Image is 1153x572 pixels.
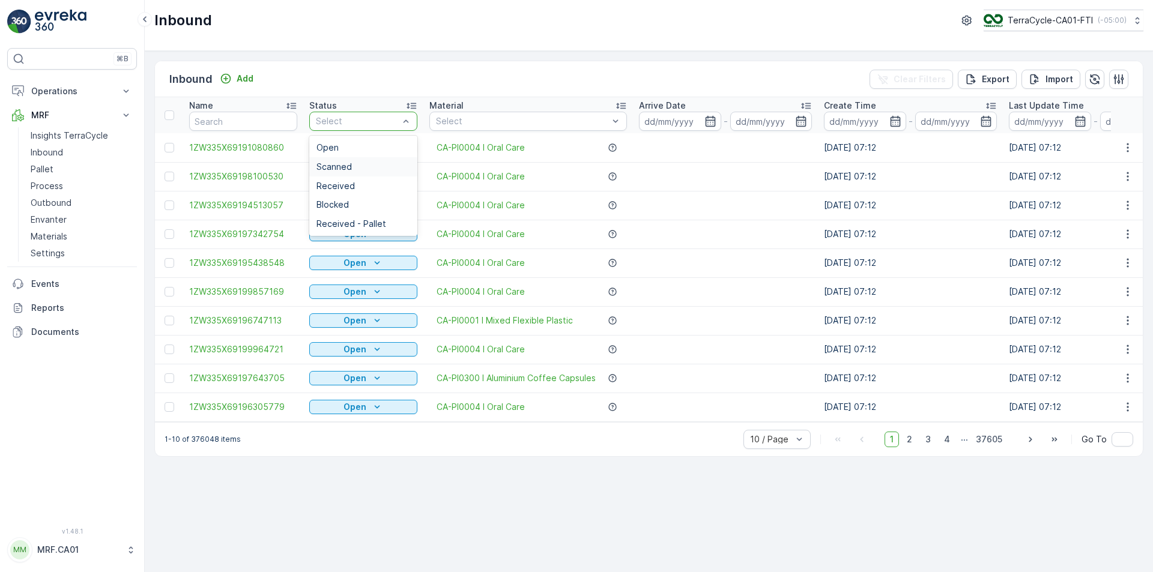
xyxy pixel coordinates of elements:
[7,79,137,103] button: Operations
[1098,16,1127,25] p: ( -05:00 )
[343,372,366,384] p: Open
[316,162,352,172] span: Scanned
[343,343,366,355] p: Open
[215,71,258,86] button: Add
[165,143,174,152] div: Toggle Row Selected
[26,144,137,161] a: Inbound
[818,306,1003,335] td: [DATE] 07:12
[7,528,137,535] span: v 1.48.1
[7,537,137,562] button: MMMRF.CA01
[189,142,297,154] a: 1ZW335X69191080860
[961,432,968,447] p: ...
[237,73,253,85] p: Add
[901,432,918,447] span: 2
[437,142,525,154] a: CA-PI0004 I Oral Care
[1021,70,1080,89] button: Import
[189,199,297,211] span: 1ZW335X69194513057
[437,170,525,182] a: CA-PI0004 I Oral Care
[31,109,113,121] p: MRF
[639,112,721,131] input: dd/mm/yyyy
[730,112,813,131] input: dd/mm/yyyy
[26,245,137,262] a: Settings
[7,103,137,127] button: MRF
[818,191,1003,220] td: [DATE] 07:12
[7,272,137,296] a: Events
[824,100,876,112] p: Create Time
[309,400,417,414] button: Open
[309,313,417,328] button: Open
[7,10,31,34] img: logo
[165,345,174,354] div: Toggle Row Selected
[437,315,573,327] a: CA-PI0001 I Mixed Flexible Plastic
[958,70,1017,89] button: Export
[169,71,213,88] p: Inbound
[189,100,213,112] p: Name
[154,11,212,30] p: Inbound
[870,70,953,89] button: Clear Filters
[437,286,525,298] a: CA-PI0004 I Oral Care
[309,342,417,357] button: Open
[316,219,386,229] span: Received - Pallet
[724,114,728,128] p: -
[909,114,913,128] p: -
[818,393,1003,421] td: [DATE] 07:12
[165,200,174,210] div: Toggle Row Selected
[165,258,174,268] div: Toggle Row Selected
[26,211,137,228] a: Envanter
[7,296,137,320] a: Reports
[429,100,464,112] p: Material
[309,256,417,270] button: Open
[915,112,997,131] input: dd/mm/yyyy
[165,229,174,239] div: Toggle Row Selected
[189,228,297,240] span: 1ZW335X69197342754
[437,257,525,269] a: CA-PI0004 I Oral Care
[189,286,297,298] a: 1ZW335X69199857169
[165,373,174,383] div: Toggle Row Selected
[316,200,349,209] span: Blocked
[1082,433,1107,445] span: Go To
[31,247,65,259] p: Settings
[1009,112,1091,131] input: dd/mm/yyyy
[26,194,137,211] a: Outbound
[31,180,63,192] p: Process
[982,73,1009,85] p: Export
[437,401,525,413] a: CA-PI0004 I Oral Care
[26,161,137,178] a: Pallet
[818,248,1003,277] td: [DATE] 07:12
[165,287,174,297] div: Toggle Row Selected
[343,315,366,327] p: Open
[189,170,297,182] a: 1ZW335X69198100530
[818,277,1003,306] td: [DATE] 07:12
[26,127,137,144] a: Insights TerraCycle
[1094,114,1098,128] p: -
[343,286,366,298] p: Open
[1008,14,1093,26] p: TerraCycle-CA01-FTI
[26,178,137,194] a: Process
[165,316,174,325] div: Toggle Row Selected
[31,278,132,290] p: Events
[189,343,297,355] a: 1ZW335X69199964721
[437,199,525,211] a: CA-PI0004 I Oral Care
[970,432,1008,447] span: 37605
[437,372,596,384] span: CA-PI0300 I Aluminium Coffee Capsules
[189,372,297,384] a: 1ZW335X69197643705
[343,401,366,413] p: Open
[437,343,525,355] a: CA-PI0004 I Oral Care
[117,54,129,64] p: ⌘B
[818,220,1003,248] td: [DATE] 07:12
[984,14,1003,27] img: TC_BVHiTW6.png
[35,10,86,34] img: logo_light-DOdMpM7g.png
[818,162,1003,191] td: [DATE] 07:12
[31,214,67,226] p: Envanter
[885,432,899,447] span: 1
[189,112,297,131] input: Search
